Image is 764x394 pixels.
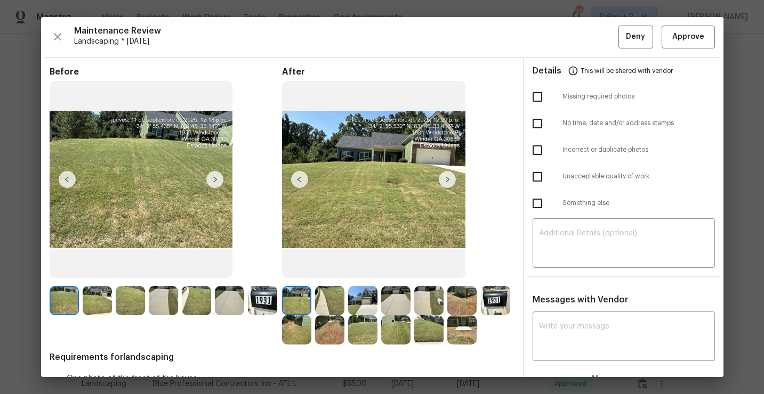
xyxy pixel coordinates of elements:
[618,26,653,48] button: Deny
[50,67,282,77] span: Before
[74,26,618,36] span: Maintenance Review
[50,352,514,363] span: Requirements for landscaping
[562,145,715,154] span: Incorrect or duplicate photos
[206,171,223,188] img: right-chevron-button-url
[291,171,308,188] img: left-chevron-button-url
[524,110,723,137] div: No time, date and/or address stamps
[533,295,628,304] span: Messages with Vendor
[67,373,514,384] li: One photo of the front of the house
[59,171,76,188] img: left-chevron-button-url
[626,30,645,44] span: Deny
[581,58,673,84] span: This will be shared with vendor
[524,190,723,217] div: Something else
[524,137,723,163] div: Incorrect or duplicate photos
[562,119,715,128] span: No time, date and/or address stamps
[562,172,715,181] span: Unacceptable quality of work
[562,199,715,208] span: Something else
[591,374,656,384] h4: No messages
[672,30,704,44] span: Approve
[562,92,715,101] span: Missing required photos
[439,171,456,188] img: right-chevron-button-url
[662,26,715,48] button: Approve
[533,58,561,84] span: Details
[282,67,514,77] span: After
[74,36,618,47] span: Landscaping * [DATE]
[524,163,723,190] div: Unacceptable quality of work
[524,84,723,110] div: Missing required photos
